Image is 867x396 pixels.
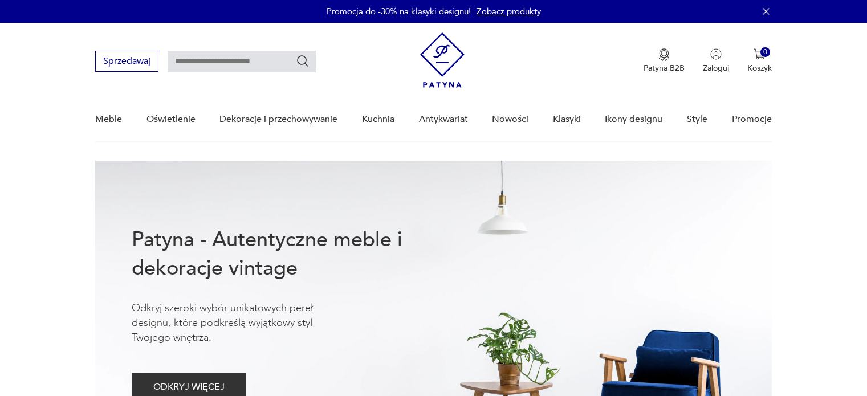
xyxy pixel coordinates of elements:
a: Sprzedawaj [95,58,158,66]
p: Patyna B2B [644,63,685,74]
button: Sprzedawaj [95,51,158,72]
p: Odkryj szeroki wybór unikatowych pereł designu, które podkreślą wyjątkowy styl Twojego wnętrza. [132,301,348,345]
a: Oświetlenie [146,97,196,141]
h1: Patyna - Autentyczne meble i dekoracje vintage [132,226,439,283]
a: Promocje [732,97,772,141]
img: Ikona koszyka [754,48,765,60]
a: Klasyki [553,97,581,141]
a: Style [687,97,707,141]
img: Ikonka użytkownika [710,48,722,60]
img: Patyna - sklep z meblami i dekoracjami vintage [420,32,465,88]
a: Kuchnia [362,97,394,141]
button: 0Koszyk [747,48,772,74]
button: Szukaj [296,54,310,68]
button: Patyna B2B [644,48,685,74]
a: Zobacz produkty [477,6,541,17]
button: Zaloguj [703,48,729,74]
a: Antykwariat [419,97,468,141]
img: Ikona medalu [658,48,670,61]
p: Zaloguj [703,63,729,74]
a: Ikony designu [605,97,662,141]
a: Dekoracje i przechowywanie [219,97,337,141]
a: Nowości [492,97,528,141]
a: Meble [95,97,122,141]
p: Koszyk [747,63,772,74]
a: ODKRYJ WIĘCEJ [132,384,246,392]
div: 0 [760,47,770,57]
a: Ikona medaluPatyna B2B [644,48,685,74]
p: Promocja do -30% na klasyki designu! [327,6,471,17]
